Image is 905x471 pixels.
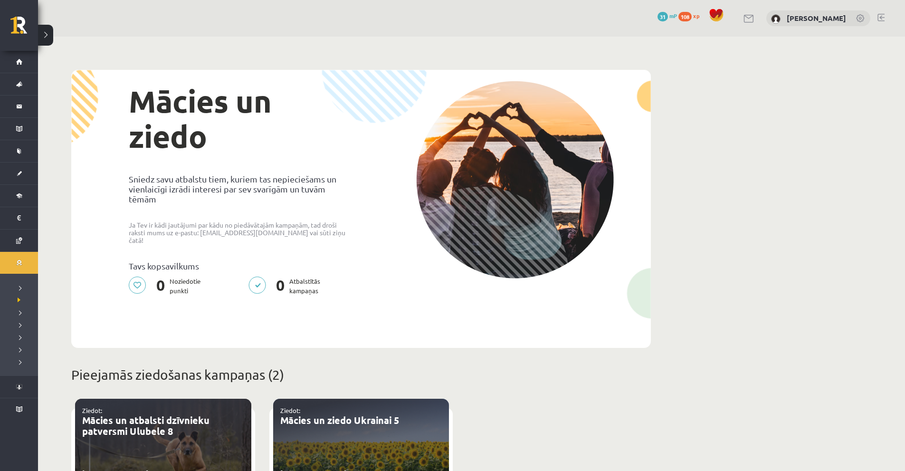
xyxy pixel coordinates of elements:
[271,277,289,296] span: 0
[129,261,354,271] p: Tavs kopsavilkums
[129,221,354,244] p: Ja Tev ir kādi jautājumi par kādu no piedāvātajām kampaņām, tad droši raksti mums uz e-pastu: [EM...
[678,12,704,19] a: 108 xp
[71,365,651,385] p: Pieejamās ziedošanas kampaņas (2)
[787,13,846,23] a: [PERSON_NAME]
[129,277,206,296] p: Noziedotie punkti
[657,12,677,19] a: 31 mP
[657,12,668,21] span: 31
[280,406,300,414] a: Ziedot:
[771,14,781,24] img: Stepans Grigorjevs
[280,414,399,426] a: Mācies un ziedo Ukrainai 5
[693,12,699,19] span: xp
[129,84,354,154] h1: Mācies un ziedo
[10,17,38,40] a: Rīgas 1. Tālmācības vidusskola
[82,406,102,414] a: Ziedot:
[129,174,354,204] p: Sniedz savu atbalstu tiem, kuriem tas nepieciešams un vienlaicīgi izrādi interesi par sev svarīgā...
[248,277,326,296] p: Atbalstītās kampaņas
[82,414,210,437] a: Mācies un atbalsti dzīvnieku patversmi Ulubele 8
[416,81,614,279] img: donation-campaign-image-5f3e0036a0d26d96e48155ce7b942732c76651737588babb5c96924e9bd6788c.png
[152,277,170,296] span: 0
[678,12,692,21] span: 108
[669,12,677,19] span: mP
